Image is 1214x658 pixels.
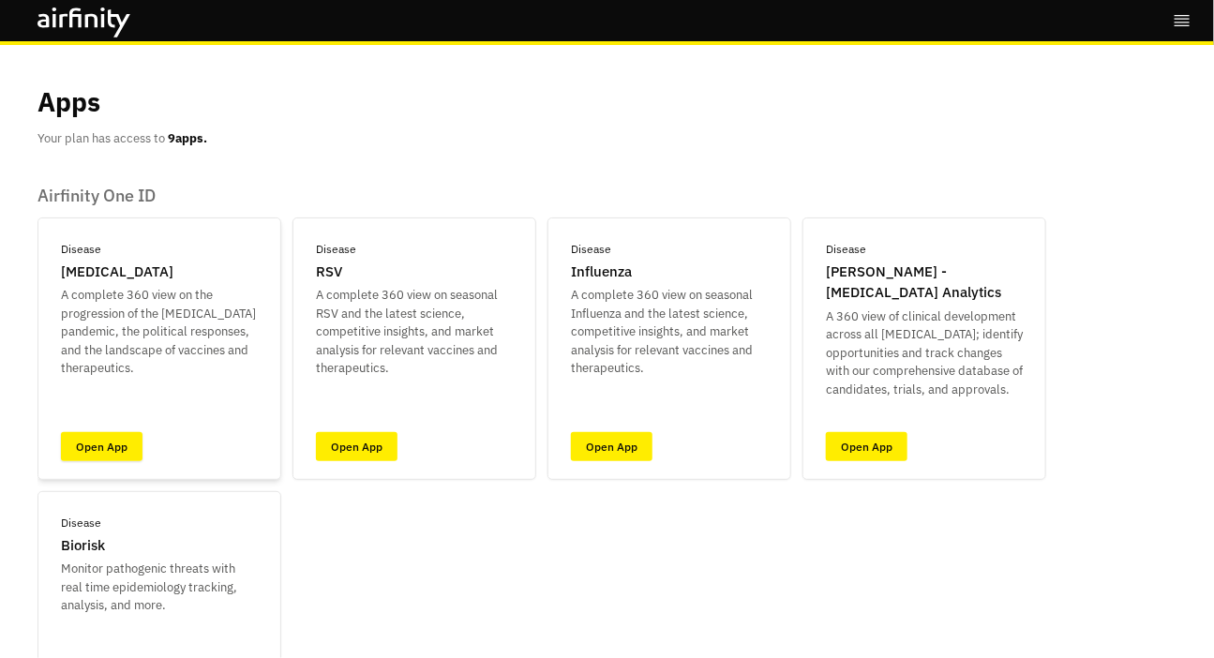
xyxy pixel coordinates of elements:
[316,432,397,461] a: Open App
[826,307,1023,399] p: A 360 view of clinical development across all [MEDICAL_DATA]; identify opportunities and track ch...
[571,241,611,258] p: Disease
[61,560,258,615] p: Monitor pathogenic threats with real time epidemiology tracking, analysis, and more.
[826,432,907,461] a: Open App
[61,286,258,378] p: A complete 360 view on the progression of the [MEDICAL_DATA] pandemic, the political responses, a...
[571,286,768,378] p: A complete 360 view on seasonal Influenza and the latest science, competitive insights, and marke...
[61,535,105,557] p: Biorisk
[316,241,356,258] p: Disease
[571,262,632,283] p: Influenza
[61,241,101,258] p: Disease
[37,82,100,122] p: Apps
[61,515,101,531] p: Disease
[37,186,1177,206] p: Airfinity One ID
[316,286,513,378] p: A complete 360 view on seasonal RSV and the latest science, competitive insights, and market anal...
[316,262,342,283] p: RSV
[826,262,1023,304] p: [PERSON_NAME] - [MEDICAL_DATA] Analytics
[61,262,173,283] p: [MEDICAL_DATA]
[168,130,207,146] b: 9 apps.
[826,241,866,258] p: Disease
[37,129,207,148] p: Your plan has access to
[61,432,142,461] a: Open App
[571,432,652,461] a: Open App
